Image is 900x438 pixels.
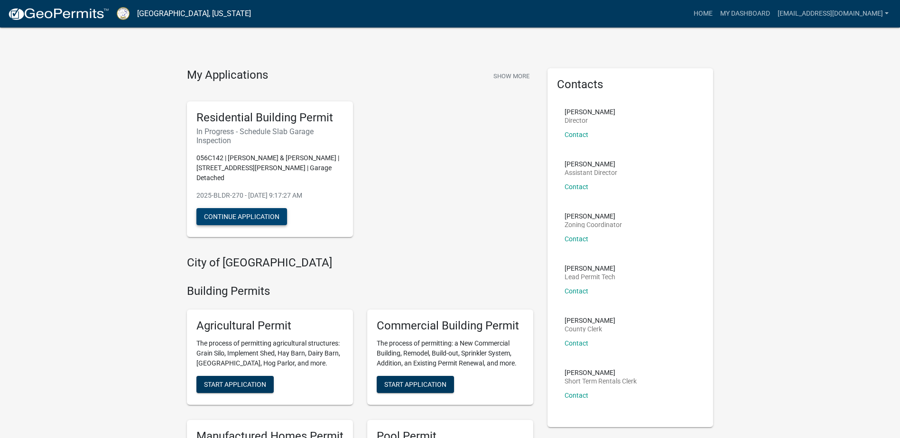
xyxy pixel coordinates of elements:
p: [PERSON_NAME] [565,369,637,376]
p: [PERSON_NAME] [565,213,622,219]
a: Contact [565,339,588,347]
a: Contact [565,183,588,191]
p: Lead Permit Tech [565,274,615,280]
p: [PERSON_NAME] [565,161,617,167]
h5: Residential Building Permit [196,111,343,125]
p: [PERSON_NAME] [565,265,615,272]
p: The process of permitting agricultural structures: Grain Silo, Implement Shed, Hay Barn, Dairy Ba... [196,338,343,368]
h4: Building Permits [187,284,533,298]
a: Contact [565,235,588,243]
p: 2025-BLDR-270 - [DATE] 9:17:27 AM [196,191,343,201]
a: Contact [565,131,588,138]
p: County Clerk [565,326,615,332]
h5: Commercial Building Permit [377,319,524,333]
span: Start Application [204,381,266,388]
p: [PERSON_NAME] [565,109,615,115]
span: Start Application [384,381,446,388]
p: Zoning Coordinator [565,221,622,228]
p: [PERSON_NAME] [565,317,615,324]
a: [EMAIL_ADDRESS][DOMAIN_NAME] [774,5,892,23]
button: Show More [490,68,533,84]
a: Home [690,5,716,23]
h4: My Applications [187,68,268,82]
a: My Dashboard [716,5,774,23]
button: Continue Application [196,208,287,225]
p: Short Term Rentals Clerk [565,378,637,384]
img: Putnam County, Georgia [117,7,130,20]
button: Start Application [196,376,274,393]
h4: City of [GEOGRAPHIC_DATA] [187,256,533,270]
h6: In Progress - Schedule Slab Garage Inspection [196,127,343,145]
p: The process of permitting: a New Commercial Building, Remodel, Build-out, Sprinkler System, Addit... [377,338,524,368]
p: Assistant Director [565,169,617,176]
a: Contact [565,287,588,295]
a: [GEOGRAPHIC_DATA], [US_STATE] [137,6,251,22]
a: Contact [565,392,588,399]
button: Start Application [377,376,454,393]
p: 056C142 | [PERSON_NAME] & [PERSON_NAME] | [STREET_ADDRESS][PERSON_NAME] | Garage Detached [196,153,343,183]
h5: Agricultural Permit [196,319,343,333]
h5: Contacts [557,78,704,91]
p: Director [565,117,615,124]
